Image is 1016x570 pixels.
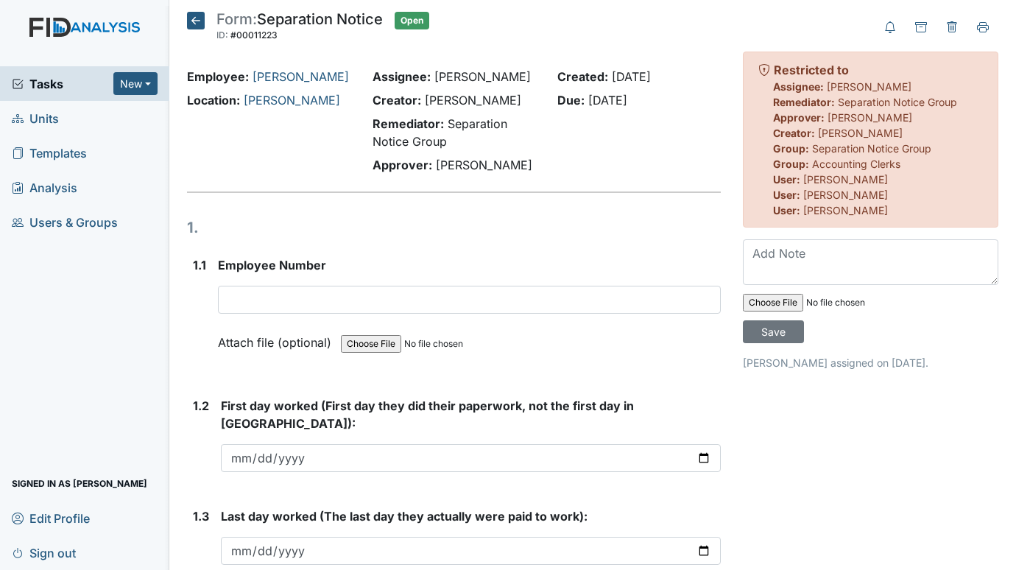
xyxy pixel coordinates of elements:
[218,258,326,272] span: Employee Number
[113,72,158,95] button: New
[12,472,147,495] span: Signed in as [PERSON_NAME]
[373,69,431,84] strong: Assignee:
[221,398,634,431] span: First day worked (First day they did their paperwork, not the first day in [GEOGRAPHIC_DATA]):
[588,93,627,108] span: [DATE]
[812,158,900,170] span: Accounting Clerks
[253,69,349,84] a: [PERSON_NAME]
[827,80,911,93] span: [PERSON_NAME]
[12,141,87,164] span: Templates
[187,93,240,108] strong: Location:
[187,69,249,84] strong: Employee:
[838,96,957,108] span: Separation Notice Group
[743,320,804,343] input: Save
[425,93,521,108] span: [PERSON_NAME]
[230,29,278,41] span: #00011223
[12,176,77,199] span: Analysis
[12,75,113,93] a: Tasks
[395,12,429,29] span: Open
[218,326,337,351] label: Attach file (optional)
[773,204,800,217] strong: User:
[557,93,585,108] strong: Due:
[12,507,90,529] span: Edit Profile
[773,173,800,186] strong: User:
[193,397,209,415] label: 1.2
[818,127,903,139] span: [PERSON_NAME]
[12,107,59,130] span: Units
[193,507,209,525] label: 1.3
[216,12,383,44] div: Separation Notice
[244,93,340,108] a: [PERSON_NAME]
[216,29,228,41] span: ID:
[12,541,76,564] span: Sign out
[773,189,800,201] strong: User:
[774,63,849,77] strong: Restricted to
[193,256,206,274] label: 1.1
[187,217,721,239] h1: 1.
[221,509,588,524] span: Last day worked (The last day they actually were paid to work):
[216,10,257,28] span: Form:
[773,127,815,139] strong: Creator:
[803,204,888,217] span: [PERSON_NAME]
[436,158,532,172] span: [PERSON_NAME]
[773,96,835,108] strong: Remediator:
[434,69,531,84] span: [PERSON_NAME]
[803,189,888,201] span: [PERSON_NAME]
[803,173,888,186] span: [PERSON_NAME]
[373,93,421,108] strong: Creator:
[812,142,931,155] span: Separation Notice Group
[373,158,432,172] strong: Approver:
[557,69,608,84] strong: Created:
[773,142,809,155] strong: Group:
[773,80,824,93] strong: Assignee:
[773,158,809,170] strong: Group:
[773,111,825,124] strong: Approver:
[12,211,118,233] span: Users & Groups
[373,116,444,131] strong: Remediator:
[612,69,651,84] span: [DATE]
[743,355,998,370] p: [PERSON_NAME] assigned on [DATE].
[828,111,912,124] span: [PERSON_NAME]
